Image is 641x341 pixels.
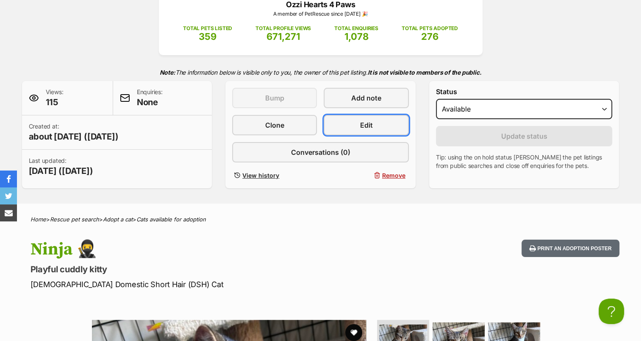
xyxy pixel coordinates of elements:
[382,171,405,180] span: Remove
[232,142,409,162] a: Conversations (0)
[46,88,64,108] p: Views:
[50,216,99,223] a: Rescue pet search
[31,263,389,275] p: Playful cuddly kitty
[29,131,119,143] span: about [DATE] ([DATE])
[183,25,232,32] p: TOTAL PETS LISTED
[9,216,632,223] div: > > >
[522,240,619,257] button: Print an adoption poster
[29,165,93,177] span: [DATE] ([DATE])
[402,25,458,32] p: TOTAL PETS ADOPTED
[255,25,311,32] p: TOTAL PROFILE VIEWS
[31,216,46,223] a: Home
[29,122,119,143] p: Created at:
[199,31,216,42] span: 359
[137,88,163,108] p: Enquiries:
[360,120,373,130] span: Edit
[137,96,163,108] span: None
[344,31,369,42] span: 1,078
[324,88,408,108] a: Add note
[46,96,64,108] span: 115
[242,171,279,180] span: View history
[436,126,613,146] button: Update status
[172,10,470,18] p: A member of PetRescue since [DATE] 🎉
[334,25,378,32] p: TOTAL ENQUIRIES
[436,153,613,170] p: Tip: using the on hold status [PERSON_NAME] the pet listings from public searches and close off e...
[232,88,317,108] button: Bump
[265,120,284,130] span: Clone
[436,88,613,95] label: Status
[232,169,317,182] a: View history
[232,115,317,135] a: Clone
[599,299,624,324] iframe: Help Scout Beacon - Open
[351,93,381,103] span: Add note
[324,169,408,182] button: Remove
[31,279,389,290] p: [DEMOGRAPHIC_DATA] Domestic Short Hair (DSH) Cat
[324,115,408,135] a: Edit
[160,69,175,76] strong: Note:
[291,147,350,157] span: Conversations (0)
[136,216,206,223] a: Cats available for adoption
[103,216,133,223] a: Adopt a cat
[421,31,438,42] span: 276
[31,240,389,259] h1: Ninja 🥷
[345,324,362,341] button: favourite
[368,69,482,76] strong: It is not visible to members of the public.
[22,64,619,81] p: The information below is visible only to you, the owner of this pet listing.
[29,157,93,177] p: Last updated:
[501,131,547,141] span: Update status
[265,93,284,103] span: Bump
[266,31,300,42] span: 671,271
